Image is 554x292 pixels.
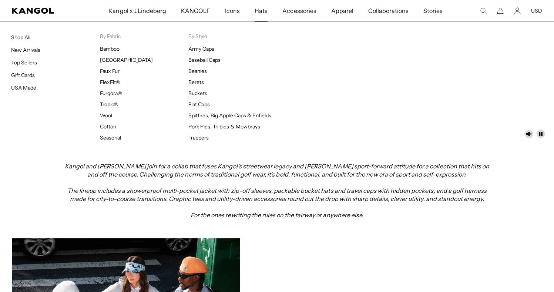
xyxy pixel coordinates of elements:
a: Army Caps [188,46,214,52]
a: Trappers [188,134,209,141]
a: Pork Pies, Trilbies & Mowbrays [188,123,260,130]
a: Account [514,7,521,14]
a: Seasonal [100,134,121,141]
a: Baseball Caps [188,57,221,63]
a: Faux Fur [100,68,120,74]
a: Tropic® [100,101,118,108]
a: Gift Cards [11,72,35,78]
button: Unmute [524,130,533,138]
a: Spitfires, Big Apple Caps & Enfields [188,112,271,119]
a: Cotton [100,123,116,130]
a: Bamboo [100,46,120,52]
button: Cart [497,7,504,14]
a: New Arrivals [11,47,40,53]
button: USD [531,7,542,14]
a: Flat Caps [188,101,210,108]
a: Berets [188,79,204,85]
a: Beanies [188,68,207,74]
summary: Search here [480,7,487,14]
a: [GEOGRAPHIC_DATA] [100,57,153,63]
em: Kangol and [PERSON_NAME] join for a collab that fuses Kangol’s streetwear legacy and [PERSON_NAME... [65,162,489,178]
a: Buckets [188,90,207,97]
em: The lineup includes a showerproof multi-pocket jacket with zip-off sleeves, packable bucket hats ... [67,187,487,202]
a: Shop All [11,34,30,41]
a: USA Made [11,84,36,91]
a: FlexFit® [100,79,120,85]
a: Wool [100,112,112,119]
p: By Style [188,33,277,40]
em: For the ones rewriting the rules on the fairway or anywhere else. [191,211,363,219]
a: Kangol [12,8,71,14]
a: Top Sellers [11,59,37,66]
button: Pause [536,130,545,138]
p: By Fabric [100,33,189,40]
a: Furgora® [100,90,122,97]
